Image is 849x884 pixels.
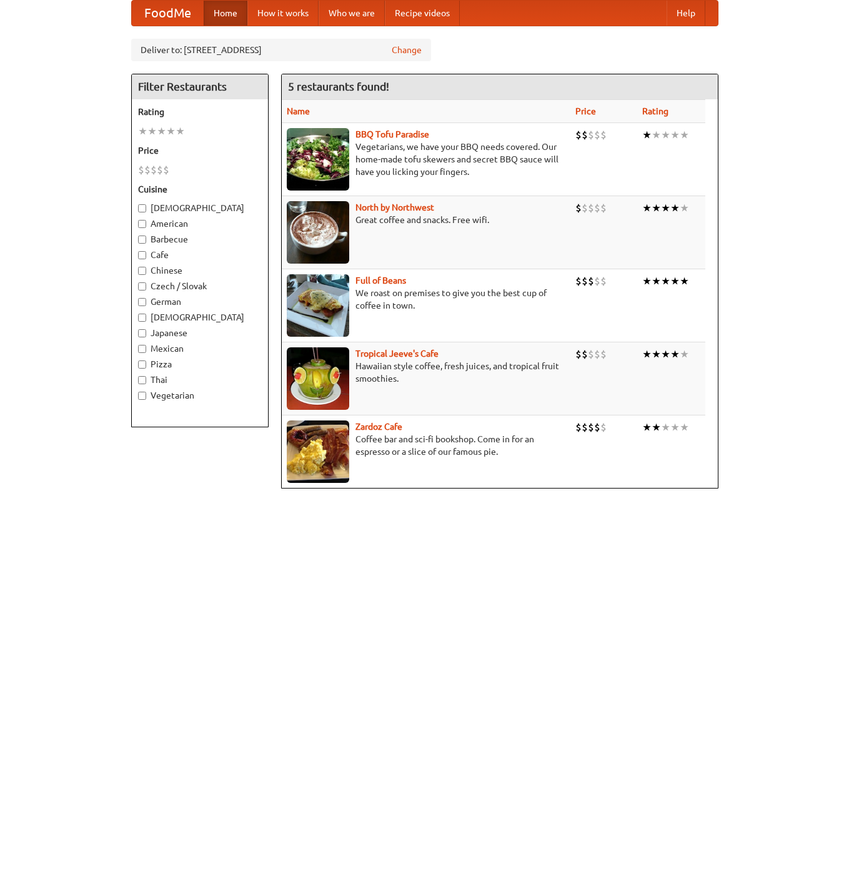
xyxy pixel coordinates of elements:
li: ★ [680,347,689,361]
li: ★ [661,420,670,434]
li: ★ [652,347,661,361]
a: Full of Beans [355,276,406,286]
li: $ [594,347,600,361]
li: $ [594,128,600,142]
li: ★ [670,274,680,288]
li: ★ [680,274,689,288]
a: Price [575,106,596,116]
label: Thai [138,374,262,386]
li: ★ [642,128,652,142]
li: ★ [642,420,652,434]
li: $ [588,347,594,361]
li: $ [588,274,594,288]
a: Rating [642,106,668,116]
label: Czech / Slovak [138,280,262,292]
p: Hawaiian style coffee, fresh juices, and tropical fruit smoothies. [287,360,565,385]
li: ★ [176,124,185,138]
input: [DEMOGRAPHIC_DATA] [138,314,146,322]
h5: Price [138,144,262,157]
li: $ [151,163,157,177]
a: Recipe videos [385,1,460,26]
li: $ [588,420,594,434]
li: ★ [680,128,689,142]
li: $ [600,347,607,361]
li: $ [594,201,600,215]
li: ★ [680,420,689,434]
li: $ [157,163,163,177]
h5: Cuisine [138,183,262,196]
li: $ [582,201,588,215]
label: Japanese [138,327,262,339]
a: Help [667,1,705,26]
label: Cafe [138,249,262,261]
input: Thai [138,376,146,384]
input: Czech / Slovak [138,282,146,291]
label: Pizza [138,358,262,370]
a: Who we are [319,1,385,26]
li: $ [575,347,582,361]
li: ★ [661,128,670,142]
li: ★ [680,201,689,215]
img: north.jpg [287,201,349,264]
li: $ [582,420,588,434]
img: jeeves.jpg [287,347,349,410]
li: ★ [670,420,680,434]
li: $ [582,347,588,361]
li: $ [594,274,600,288]
input: Japanese [138,329,146,337]
h5: Rating [138,106,262,118]
p: Coffee bar and sci-fi bookshop. Come in for an espresso or a slice of our famous pie. [287,433,565,458]
input: Barbecue [138,236,146,244]
li: $ [163,163,169,177]
label: Vegetarian [138,389,262,402]
li: $ [600,128,607,142]
input: American [138,220,146,228]
label: Chinese [138,264,262,277]
li: $ [144,163,151,177]
input: German [138,298,146,306]
li: ★ [670,128,680,142]
a: Change [392,44,422,56]
p: Great coffee and snacks. Free wifi. [287,214,565,226]
label: American [138,217,262,230]
li: ★ [138,124,147,138]
li: ★ [670,201,680,215]
a: North by Northwest [355,202,434,212]
li: $ [588,128,594,142]
li: ★ [661,201,670,215]
img: tofuparadise.jpg [287,128,349,191]
a: BBQ Tofu Paradise [355,129,429,139]
div: Deliver to: [STREET_ADDRESS] [131,39,431,61]
input: Pizza [138,360,146,369]
li: $ [575,201,582,215]
a: Tropical Jeeve's Cafe [355,349,439,359]
label: German [138,295,262,308]
li: $ [575,420,582,434]
li: $ [575,274,582,288]
a: Home [204,1,247,26]
p: Vegetarians, we have your BBQ needs covered. Our home-made tofu skewers and secret BBQ sauce will... [287,141,565,178]
input: Mexican [138,345,146,353]
li: ★ [642,201,652,215]
input: [DEMOGRAPHIC_DATA] [138,204,146,212]
a: Zardoz Cafe [355,422,402,432]
li: ★ [157,124,166,138]
li: ★ [652,201,661,215]
label: [DEMOGRAPHIC_DATA] [138,202,262,214]
input: Chinese [138,267,146,275]
li: $ [138,163,144,177]
li: ★ [652,274,661,288]
li: $ [600,201,607,215]
li: ★ [642,347,652,361]
li: ★ [652,420,661,434]
h4: Filter Restaurants [132,74,268,99]
li: $ [600,420,607,434]
input: Vegetarian [138,392,146,400]
li: ★ [147,124,157,138]
li: ★ [670,347,680,361]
